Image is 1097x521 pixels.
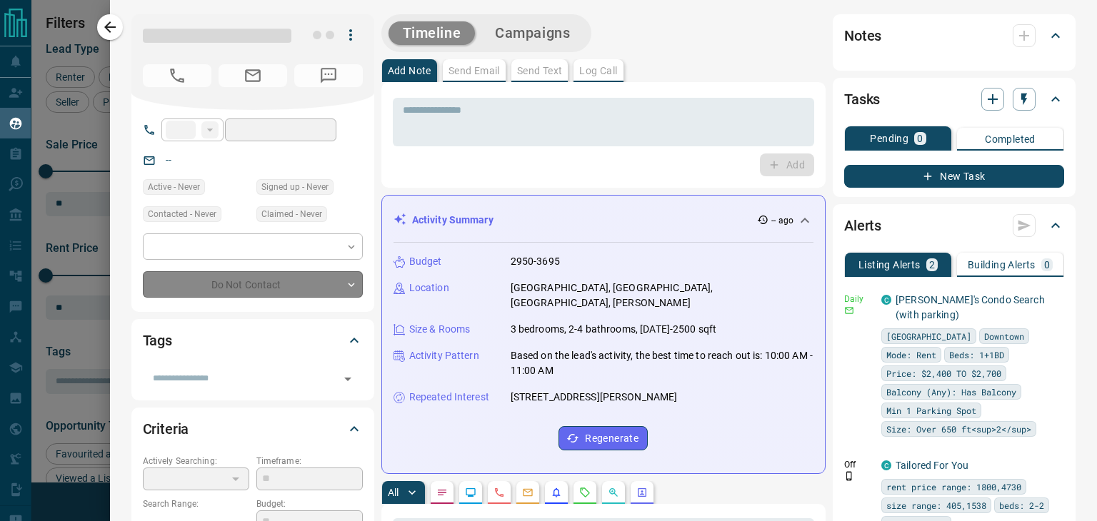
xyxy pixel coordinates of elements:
[143,418,189,440] h2: Criteria
[261,207,322,221] span: Claimed - Never
[844,471,854,481] svg: Push Notification Only
[511,322,717,337] p: 3 bedrooms, 2-4 bathrooms, [DATE]-2500 sqft
[886,329,971,343] span: [GEOGRAPHIC_DATA]
[143,271,363,298] div: Do Not Contact
[148,207,216,221] span: Contacted - Never
[338,369,358,389] button: Open
[886,498,986,512] span: size range: 405,1538
[409,254,442,269] p: Budget
[844,165,1064,188] button: New Task
[412,213,494,228] p: Activity Summary
[148,180,200,194] span: Active - Never
[870,133,908,143] p: Pending
[844,82,1064,116] div: Tasks
[219,64,287,87] span: No Email
[294,64,363,87] span: No Number
[881,295,891,305] div: condos.ca
[494,487,505,498] svg: Calls
[886,348,936,362] span: Mode: Rent
[256,497,363,510] p: Budget:
[984,329,1024,343] span: Downtown
[949,348,1004,362] span: Beds: 1+1BD
[143,497,249,510] p: Search Range:
[844,19,1064,53] div: Notes
[409,390,489,405] p: Repeated Interest
[608,487,619,498] svg: Opportunities
[886,366,1001,380] span: Price: $2,400 TO $2,700
[558,426,648,450] button: Regenerate
[394,207,813,233] div: Activity Summary-- ago
[886,480,1021,494] span: rent price range: 1800,4730
[511,254,560,269] p: 2950-3695
[465,487,476,498] svg: Lead Browsing Activity
[886,422,1031,436] span: Size: Over 650 ft<sup>2</sup>
[1044,260,1050,270] p: 0
[256,455,363,467] p: Timeframe:
[886,385,1016,399] span: Balcony (Any): Has Balcony
[896,460,968,471] a: Tailored For You
[844,293,873,305] p: Daily
[985,134,1036,144] p: Completed
[844,24,881,47] h2: Notes
[436,487,448,498] svg: Notes
[143,412,363,446] div: Criteria
[409,280,449,295] p: Location
[844,214,881,237] h2: Alerts
[389,21,476,45] button: Timeline
[858,260,921,270] p: Listing Alerts
[929,260,935,270] p: 2
[881,460,891,470] div: condos.ca
[896,294,1045,320] a: [PERSON_NAME]'s Condo Search (with parking)
[551,487,562,498] svg: Listing Alerts
[968,260,1036,270] p: Building Alerts
[481,21,584,45] button: Campaigns
[886,403,976,418] span: Min 1 Parking Spot
[844,208,1064,243] div: Alerts
[511,390,678,405] p: [STREET_ADDRESS][PERSON_NAME]
[388,487,399,497] p: All
[166,154,171,166] a: --
[844,458,873,471] p: Off
[143,455,249,467] p: Actively Searching:
[579,487,591,498] svg: Requests
[143,323,363,358] div: Tags
[636,487,648,498] svg: Agent Actions
[511,348,813,378] p: Based on the lead's activity, the best time to reach out is: 10:00 AM - 11:00 AM
[143,329,172,352] h2: Tags
[917,133,923,143] p: 0
[999,498,1044,512] span: beds: 2-2
[409,322,471,337] p: Size & Rooms
[771,214,793,227] p: -- ago
[844,88,880,111] h2: Tasks
[261,180,329,194] span: Signed up - Never
[143,64,211,87] span: No Number
[388,66,431,76] p: Add Note
[409,348,479,363] p: Activity Pattern
[511,280,813,310] p: [GEOGRAPHIC_DATA], [GEOGRAPHIC_DATA], [GEOGRAPHIC_DATA], [PERSON_NAME]
[844,305,854,315] svg: Email
[522,487,534,498] svg: Emails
